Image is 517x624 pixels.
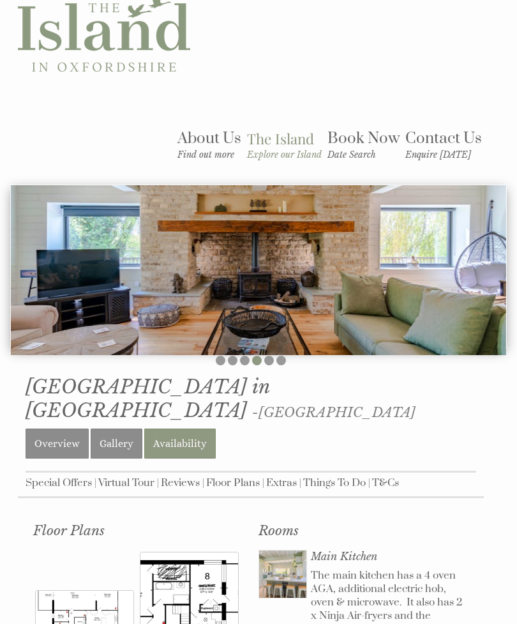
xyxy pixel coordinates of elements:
h2: Rooms [258,522,468,539]
a: Things To Do [303,476,366,490]
small: Explore our Island [247,149,322,160]
a: T&Cs [372,476,399,490]
a: Reviews [161,476,200,490]
a: Overview [26,429,89,459]
small: Enquire [DATE] [405,149,482,160]
span: - [252,404,416,421]
a: Extras [266,476,297,490]
small: Date Search [327,149,400,160]
a: [GEOGRAPHIC_DATA] in [GEOGRAPHIC_DATA] [26,375,269,422]
a: Floor Plans [206,476,260,490]
small: Find out more [177,149,241,160]
a: Availability [144,429,216,459]
a: The IslandExplore our Island [247,129,322,160]
a: Contact UsEnquire [DATE] [405,129,482,160]
img: Main Kitchen [259,551,306,598]
a: About UsFind out more [177,129,241,160]
a: Special Offers [26,476,92,490]
a: Gallery [91,429,142,459]
a: Virtual Tour [98,476,154,490]
h2: Floor Plans [33,522,243,539]
h3: Main Kitchen [311,550,468,563]
a: Book NowDate Search [327,129,400,160]
a: [GEOGRAPHIC_DATA] [258,404,416,421]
